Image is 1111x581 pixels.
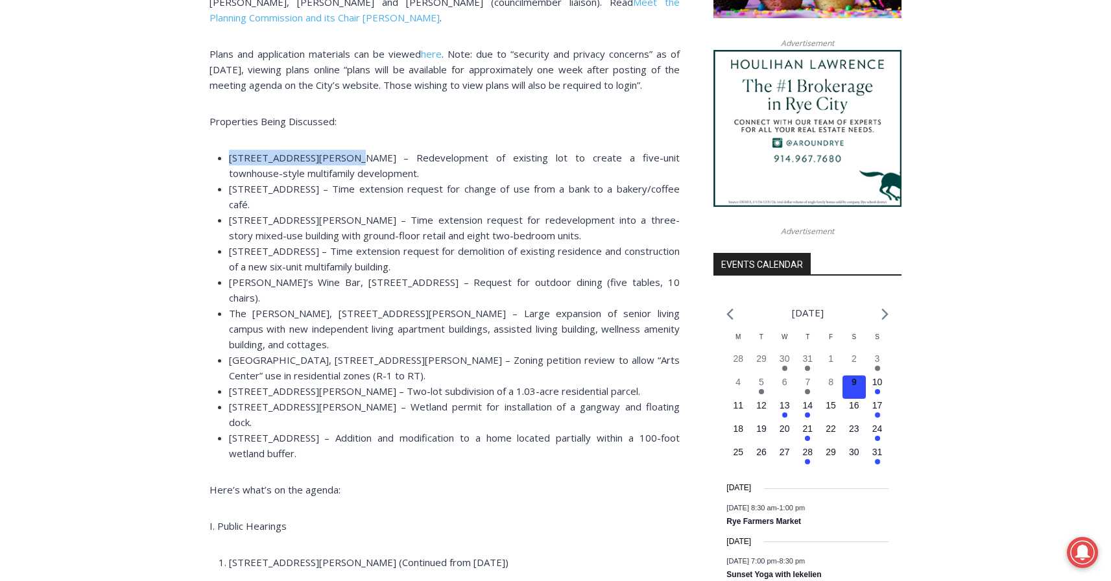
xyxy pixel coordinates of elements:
button: 31 Has events [866,445,889,469]
span: F [829,333,833,340]
em: Has events [805,389,810,394]
button: 13 Has events [773,399,796,422]
span: S [875,333,879,340]
button: 29 [750,352,773,375]
span: [STREET_ADDRESS][PERSON_NAME] – Two-lot subdivision of a 1.03-acre residential parcel. [229,385,640,397]
time: 31 [803,353,813,364]
time: 13 [780,400,790,410]
h4: Book [PERSON_NAME]'s Good Humor for Your Event [395,14,451,50]
button: 7 Has events [796,375,820,399]
em: Has events [759,389,764,394]
div: Sunday [866,332,889,352]
em: Has events [782,412,787,418]
button: 15 [819,399,842,422]
time: 5 [759,377,764,387]
span: The [PERSON_NAME], [STREET_ADDRESS][PERSON_NAME] – Large expansion of senior living campus with n... [229,307,680,351]
time: 8 [828,377,833,387]
span: [DATE] 8:30 am [726,503,776,511]
button: 28 [726,352,750,375]
button: 24 Has events [866,422,889,445]
time: 1 [828,353,833,364]
time: 11 [733,400,743,410]
time: - [726,503,805,511]
time: 3 [875,353,880,364]
button: 26 [750,445,773,469]
button: 23 [842,422,866,445]
time: [DATE] [726,536,751,548]
img: Houlihan Lawrence The #1 Brokerage in Rye City [713,50,902,207]
span: [PERSON_NAME]’s Wine Bar, [STREET_ADDRESS] – Request for outdoor dining (five tables, 10 chairs). [229,276,680,304]
button: 30 Has events [773,352,796,375]
span: T [806,333,809,340]
a: here [421,47,442,60]
span: Open Tues. - Sun. [PHONE_NUMBER] [4,134,127,183]
a: Next month [881,308,889,320]
button: 28 Has events [796,445,820,469]
time: 22 [826,423,836,434]
time: 30 [849,447,859,457]
time: [DATE] [726,482,751,494]
em: Has events [875,412,880,418]
button: 14 Has events [796,399,820,422]
div: "The first chef I interviewed talked about coming to [GEOGRAPHIC_DATA] from [GEOGRAPHIC_DATA] in ... [328,1,613,126]
time: 12 [756,400,767,410]
span: [STREET_ADDRESS] – Addition and modification to a home located partially within a 100-foot wetlan... [229,431,680,460]
button: 17 Has events [866,399,889,422]
em: Has events [875,366,880,371]
span: [STREET_ADDRESS][PERSON_NAME] – Time extension request for redevelopment into a three-story mixed... [229,213,680,242]
time: 15 [826,400,836,410]
button: 5 Has events [750,375,773,399]
span: [STREET_ADDRESS][PERSON_NAME] (Continued from [DATE]) [229,556,508,569]
time: 30 [780,353,790,364]
span: S [852,333,856,340]
time: 21 [803,423,813,434]
em: Has events [875,389,880,394]
span: [STREET_ADDRESS] – Time extension request for demolition of existing residence and construction o... [229,244,680,273]
button: 3 Has events [866,352,889,375]
time: 6 [782,377,787,387]
span: Properties Being Discussed: [209,115,337,128]
button: 27 [773,445,796,469]
div: Wednesday [773,332,796,352]
button: 9 [842,375,866,399]
time: 26 [756,447,767,457]
em: Has events [805,459,810,464]
a: Previous month [726,308,734,320]
time: - [726,557,805,565]
time: 4 [735,377,741,387]
span: Plans and application materials can be viewed [209,47,421,60]
time: 28 [803,447,813,457]
time: 29 [756,353,767,364]
time: 28 [733,353,743,364]
button: 22 [819,422,842,445]
span: [DATE] 7:00 pm [726,557,776,565]
span: T [759,333,763,340]
time: 29 [826,447,836,457]
em: Has events [805,366,810,371]
span: 8:30 pm [779,557,805,565]
span: . [440,11,442,24]
span: 1:00 pm [779,503,805,511]
button: 18 [726,422,750,445]
span: Advertisement [768,225,847,237]
time: 10 [872,377,883,387]
button: 20 [773,422,796,445]
time: 16 [849,400,859,410]
em: Has events [805,412,810,418]
em: Has events [805,436,810,441]
em: Has events [875,459,880,464]
span: . Note: due to “security and privacy concerns” as of [DATE], viewing plans online “plans will be ... [209,47,680,91]
time: 18 [733,423,743,434]
button: 12 [750,399,773,422]
span: Here’s what’s on the agenda: [209,483,340,496]
button: 11 [726,399,750,422]
span: [STREET_ADDRESS][PERSON_NAME] – Redevelopment of existing lot to create a five-unit townhouse-sty... [229,151,680,180]
time: 25 [733,447,743,457]
div: Friday [819,332,842,352]
button: 8 [819,375,842,399]
button: 10 Has events [866,375,889,399]
button: 31 Has events [796,352,820,375]
span: Intern @ [DOMAIN_NAME] [339,129,601,158]
time: 7 [805,377,810,387]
